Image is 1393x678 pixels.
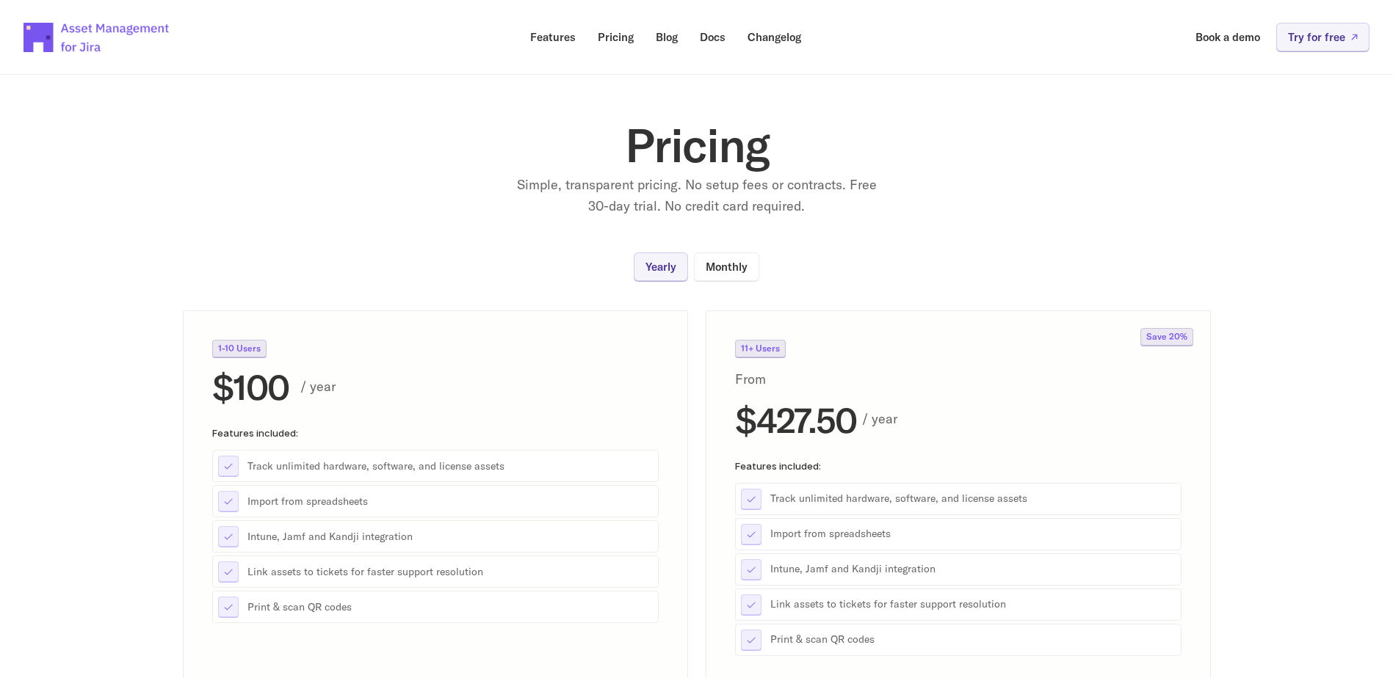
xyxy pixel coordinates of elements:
[690,23,736,51] a: Docs
[770,597,1176,612] p: Link assets to tickets for faster support resolution
[700,32,726,43] p: Docs
[645,23,688,51] a: Blog
[520,23,586,51] a: Features
[1195,32,1260,43] p: Book a demo
[645,261,676,272] p: Yearly
[212,369,289,404] h2: $100
[656,32,678,43] p: Blog
[247,529,653,544] p: Intune, Jamf and Kandji integration
[247,459,653,473] p: Track unlimited hardware, software, and license assets
[218,344,261,353] p: 1-10 Users
[735,369,802,390] p: From
[1185,23,1270,51] a: Book a demo
[862,409,1182,430] p: / year
[513,175,880,217] p: Simple, transparent pricing. No setup fees or contracts. Free 30-day trial. No credit card required.
[247,564,653,579] p: Link assets to tickets for faster support resolution
[212,428,659,438] p: Features included:
[735,460,1182,470] p: Features included:
[587,23,644,51] a: Pricing
[247,599,653,614] p: Print & scan QR codes
[741,344,780,353] p: 11+ Users
[770,633,1176,647] p: Print & scan QR codes
[1146,332,1187,341] p: Save 20%
[770,492,1176,506] p: Track unlimited hardware, software, and license assets
[748,32,801,43] p: Changelog
[735,401,856,437] h2: $427.50
[737,23,811,51] a: Changelog
[247,494,653,508] p: Import from spreadsheets
[403,122,991,169] h1: Pricing
[706,261,748,272] p: Monthly
[770,562,1176,577] p: Intune, Jamf and Kandji integration
[598,32,634,43] p: Pricing
[530,32,576,43] p: Features
[770,527,1176,542] p: Import from spreadsheets
[300,376,659,397] p: / year
[1276,23,1370,51] a: Try for free
[1288,32,1345,43] p: Try for free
